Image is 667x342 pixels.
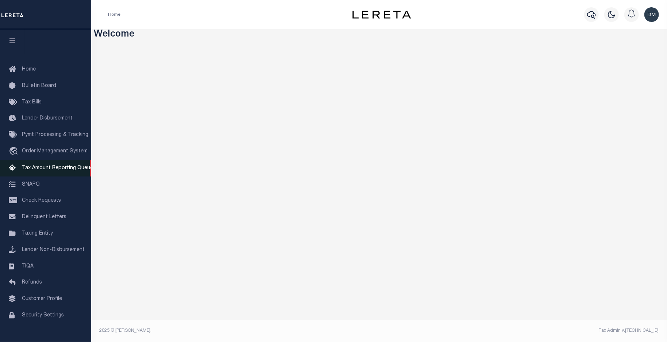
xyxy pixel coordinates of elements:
[22,247,85,252] span: Lender Non-Disbursement
[22,214,66,220] span: Delinquent Letters
[22,166,93,171] span: Tax Amount Reporting Queue
[22,280,42,285] span: Refunds
[22,132,88,137] span: Pymt Processing & Tracking
[644,7,659,22] img: svg+xml;base64,PHN2ZyB4bWxucz0iaHR0cDovL3d3dy53My5vcmcvMjAwMC9zdmciIHBvaW50ZXItZXZlbnRzPSJub25lIi...
[22,100,42,105] span: Tax Bills
[352,11,411,19] img: logo-dark.svg
[22,296,62,301] span: Customer Profile
[22,263,34,269] span: TIQA
[22,182,40,187] span: SNAPQ
[22,231,53,236] span: Taxing Entity
[22,67,36,72] span: Home
[22,149,88,154] span: Order Management System
[22,116,73,121] span: Lender Disbursement
[108,11,120,18] li: Home
[22,83,56,88] span: Bulletin Board
[22,198,61,203] span: Check Requests
[9,147,20,156] i: travel_explore
[94,327,379,334] div: 2025 © [PERSON_NAME].
[94,29,664,41] h3: Welcome
[22,313,64,318] span: Security Settings
[385,327,659,334] div: Tax Admin v.[TECHNICAL_ID]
